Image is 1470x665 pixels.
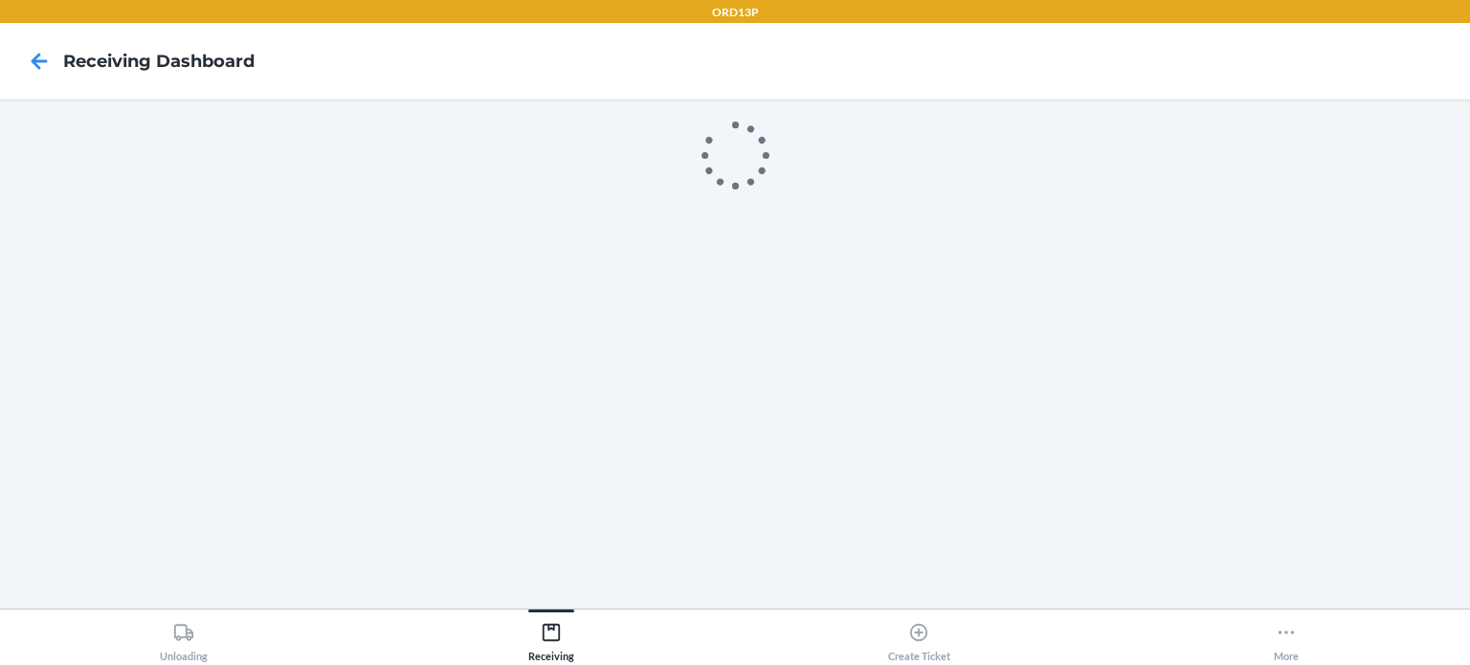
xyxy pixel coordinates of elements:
button: Receiving [367,610,735,662]
div: Create Ticket [888,614,950,662]
div: Receiving [528,614,574,662]
h4: Receiving dashboard [63,49,255,74]
button: Create Ticket [735,610,1102,662]
p: ORD13P [712,4,759,21]
div: More [1274,614,1299,662]
button: More [1102,610,1470,662]
div: Unloading [160,614,208,662]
